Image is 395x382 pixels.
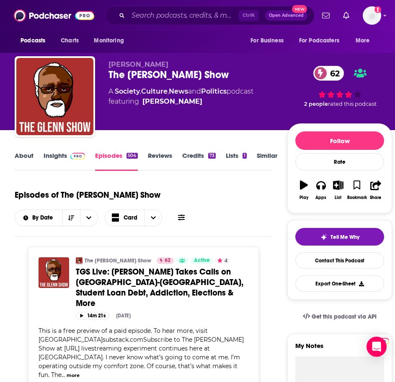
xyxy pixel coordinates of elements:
[315,195,326,200] div: Apps
[182,152,216,171] a: Credits73
[245,33,294,49] button: open menu
[169,87,188,95] a: News
[304,101,328,107] span: 2 people
[356,35,370,47] span: More
[322,66,344,81] span: 62
[294,33,351,49] button: open menu
[95,152,137,171] a: Episodes504
[55,33,84,49] a: Charts
[115,87,140,95] a: Society
[295,153,384,170] div: Rate
[191,257,213,264] a: Active
[201,87,227,95] a: Politics
[330,234,359,241] span: Tell Me Why
[21,35,45,47] span: Podcasts
[142,97,202,107] a: Glenn Loury
[296,306,383,327] a: Get this podcast via API
[70,153,85,160] img: Podchaser Pro
[330,175,347,205] button: List
[76,267,243,309] span: TGS Live: [PERSON_NAME] Takes Calls on [GEOGRAPHIC_DATA]-[GEOGRAPHIC_DATA], Student Loan Debt, Ad...
[335,195,341,200] div: List
[14,8,94,24] img: Podchaser - Follow, Share and Rate Podcasts
[76,267,248,309] a: TGS Live: [PERSON_NAME] Takes Calls on [GEOGRAPHIC_DATA]-[GEOGRAPHIC_DATA], Student Loan Debt, Ad...
[80,210,98,226] button: open menu
[243,153,247,159] div: 1
[194,256,210,265] span: Active
[141,87,168,95] a: Culture
[15,33,56,49] button: open menu
[67,372,80,379] button: more
[108,97,253,107] span: featuring
[168,87,169,95] span: ,
[76,312,109,320] button: 14m 21s
[88,33,134,49] button: open menu
[15,152,34,171] a: About
[124,215,137,221] span: Card
[363,6,381,25] button: Show profile menu
[188,87,201,95] span: and
[347,175,367,205] button: Bookmark
[15,215,62,221] button: open menu
[363,6,381,25] span: Logged in as kkneafsey
[148,152,172,171] a: Reviews
[295,228,384,246] button: tell me why sparkleTell Me Why
[287,60,392,113] div: 62 2 peoplerated this podcast
[367,175,385,205] button: Share
[295,175,312,205] button: Play
[340,8,353,23] a: Show notifications dropdown
[39,327,244,379] span: This is a free preview of a paid episode. To hear more, visit [GEOGRAPHIC_DATA]substack.comSubscr...
[295,342,384,356] label: My Notes
[105,6,315,25] div: Search podcasts, credits, & more...
[105,209,163,226] button: Choose View
[319,8,333,23] a: Show notifications dropdown
[62,371,65,379] span: ...
[265,10,307,21] button: Open AdvancedNew
[250,35,284,47] span: For Business
[76,257,83,264] img: The Glenn Show
[128,9,239,22] input: Search podcasts, credits, & more...
[85,257,151,264] a: The [PERSON_NAME] Show
[367,337,387,357] div: Open Intercom Messenger
[295,252,384,269] a: Contact This Podcast
[165,256,170,265] span: 62
[363,6,381,25] img: User Profile
[140,87,141,95] span: ,
[39,257,69,288] img: TGS Live: Glenn Takes Calls on Israel-Palestine, Student Loan Debt, Addiction, Elections & More
[347,195,367,200] div: Bookmark
[15,209,98,226] h2: Choose List sort
[108,86,253,107] div: A podcast
[208,153,216,159] div: 73
[299,195,308,200] div: Play
[127,153,137,159] div: 504
[312,175,330,205] button: Apps
[215,257,230,264] button: 4
[299,35,339,47] span: For Podcasters
[94,35,124,47] span: Monitoring
[295,275,384,292] button: Export One-Sheet
[370,195,381,200] div: Share
[312,313,377,320] span: Get this podcast via API
[61,35,79,47] span: Charts
[350,33,380,49] button: open menu
[116,313,131,319] div: [DATE]
[32,215,56,221] span: By Date
[328,101,377,107] span: rated this podcast
[313,66,344,81] a: 62
[320,234,327,241] img: tell me why sparkle
[226,152,247,171] a: Lists1
[269,13,304,18] span: Open Advanced
[239,10,258,21] span: Ctrl K
[15,190,160,200] h1: Episodes of The [PERSON_NAME] Show
[16,58,93,135] img: The Glenn Show
[108,60,168,68] span: [PERSON_NAME]
[62,210,80,226] button: Sort Direction
[295,131,384,150] button: Follow
[44,152,85,171] a: InsightsPodchaser Pro
[257,152,277,171] a: Similar
[292,5,307,13] span: New
[157,257,174,264] a: 62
